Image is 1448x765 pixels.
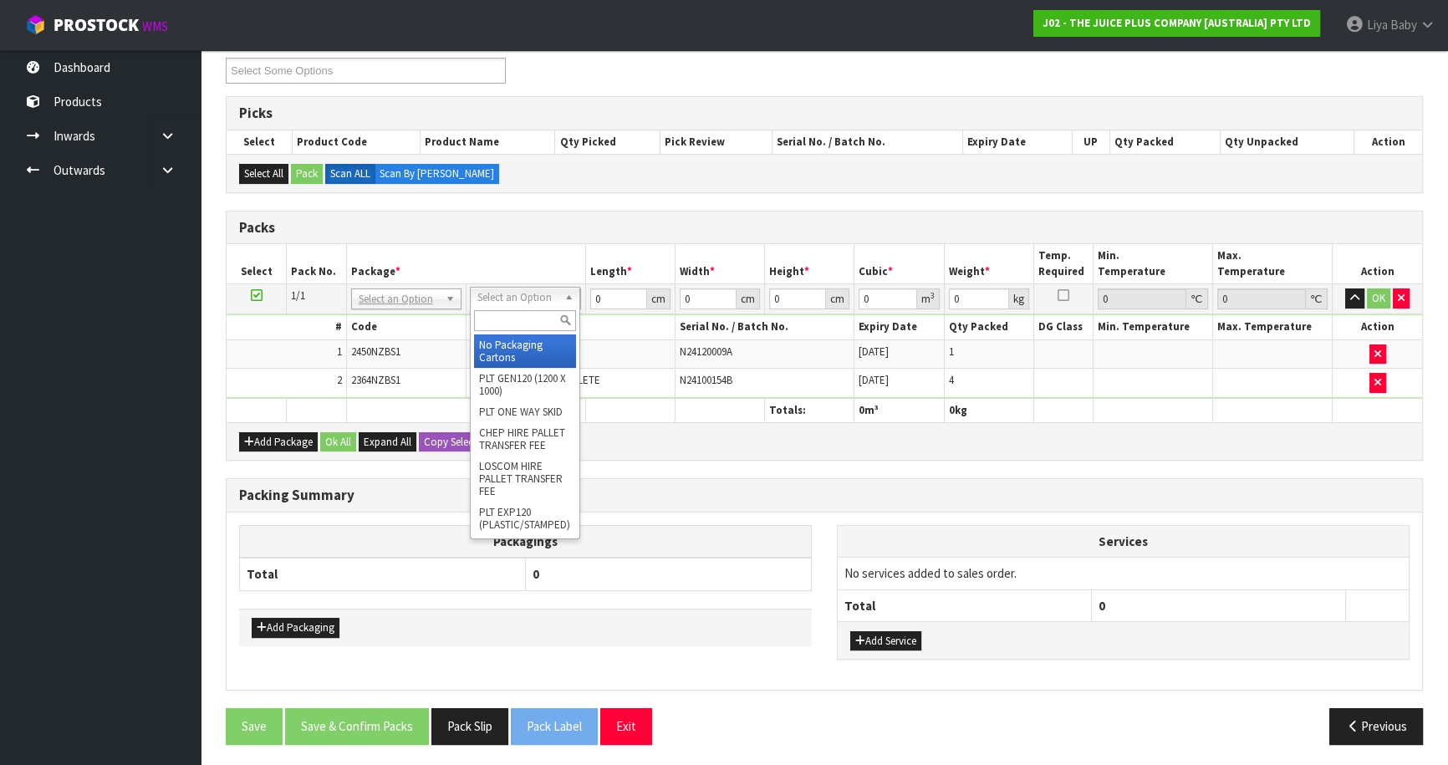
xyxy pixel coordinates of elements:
[1213,244,1333,283] th: Max. Temperature
[359,289,439,309] span: Select an Option
[287,244,347,283] th: Pack No.
[765,398,854,422] th: Totals:
[737,288,760,309] div: cm
[239,432,318,452] button: Add Package
[854,244,944,283] th: Cubic
[917,288,940,309] div: m
[1033,315,1094,339] th: DG Class
[1367,17,1388,33] span: Liya
[364,435,411,449] span: Expand All
[533,566,539,582] span: 0
[675,315,854,339] th: Serial No. / Batch No.
[474,334,576,368] li: No Packaging Cartons
[291,164,323,184] button: Pack
[680,344,732,359] span: N24120009A
[320,432,356,452] button: Ok All
[226,23,1423,757] span: Pack
[346,244,585,283] th: Package
[859,403,864,417] span: 0
[285,708,429,744] button: Save & Confirm Packs
[466,315,675,339] th: Name
[346,315,466,339] th: Code
[838,526,1409,558] th: Services
[351,344,400,359] span: 2450NZBS1
[1033,10,1320,37] a: J02 - THE JUICE PLUS COMPANY [AUSTRALIA] PTY LTD
[1186,288,1208,309] div: ℃
[474,401,576,422] li: PLT ONE WAY SKID
[431,708,508,744] button: Pack Slip
[949,373,954,387] span: 4
[826,288,849,309] div: cm
[419,432,492,452] button: Copy Selected
[474,502,576,535] li: PLT EXP120 (PLASTIC/STAMPED)
[25,14,46,35] img: cube-alt.png
[838,589,1092,621] th: Total
[1333,244,1422,283] th: Action
[1009,288,1029,309] div: kg
[850,631,921,651] button: Add Service
[1354,130,1422,154] th: Action
[239,220,1410,236] h3: Packs
[854,315,944,339] th: Expiry Date
[375,164,499,184] label: Scan By [PERSON_NAME]
[239,105,1410,121] h3: Picks
[1329,708,1423,744] button: Previous
[585,244,675,283] th: Length
[474,456,576,502] li: LOSCOM HIRE PALLET TRANSFER FEE
[1221,130,1354,154] th: Qty Unpacked
[337,344,342,359] span: 1
[1213,315,1333,339] th: Max. Temperature
[949,344,954,359] span: 1
[772,130,963,154] th: Serial No. / Batch No.
[142,18,168,34] small: WMS
[359,432,416,452] button: Expand All
[474,422,576,456] li: CHEP HIRE PALLET TRANSFER FEE
[1390,17,1417,33] span: Baby
[1099,598,1105,614] span: 0
[949,403,955,417] span: 0
[962,130,1072,154] th: Expiry Date
[240,558,526,590] th: Total
[600,708,652,744] button: Exit
[292,130,420,154] th: Product Code
[54,14,139,36] span: ProStock
[325,164,375,184] label: Scan ALL
[291,288,305,303] span: 1/1
[226,708,283,744] button: Save
[647,288,670,309] div: cm
[421,130,555,154] th: Product Name
[474,368,576,401] li: PLT GEN120 (1200 X 1000)
[239,487,1410,503] h3: Packing Summary
[944,315,1033,339] th: Qty Packed
[944,244,1033,283] th: Weight
[680,373,732,387] span: N24100154B
[351,373,400,387] span: 2364NZBS1
[240,525,812,558] th: Packagings
[930,290,935,301] sup: 3
[252,618,339,638] button: Add Packaging
[1072,130,1109,154] th: UP
[227,315,346,339] th: #
[765,244,854,283] th: Height
[1033,244,1094,283] th: Temp. Required
[1333,315,1422,339] th: Action
[555,130,660,154] th: Qty Picked
[227,244,287,283] th: Select
[1109,130,1220,154] th: Qty Packed
[1094,244,1213,283] th: Min. Temperature
[337,373,342,387] span: 2
[1306,288,1328,309] div: ℃
[511,708,598,744] button: Pack Label
[859,373,889,387] span: [DATE]
[944,398,1033,422] th: kg
[675,244,764,283] th: Width
[1094,315,1213,339] th: Min. Temperature
[854,398,944,422] th: m³
[1043,16,1311,30] strong: J02 - THE JUICE PLUS COMPANY [AUSTRALIA] PTY LTD
[1367,288,1390,309] button: OK
[660,130,772,154] th: Pick Review
[838,558,1409,589] td: No services added to sales order.
[859,344,889,359] span: [DATE]
[477,288,558,308] span: Select an Option
[239,164,288,184] button: Select All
